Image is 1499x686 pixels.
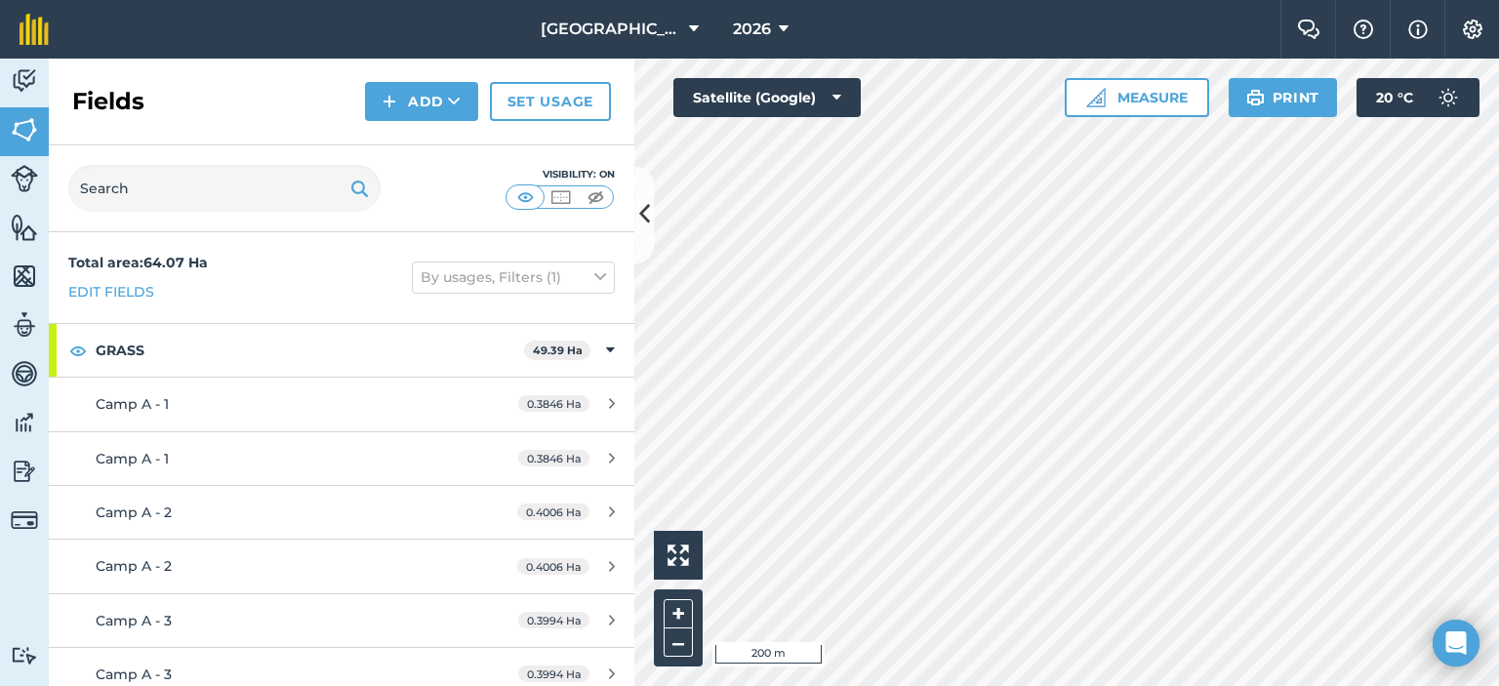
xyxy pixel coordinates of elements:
[383,90,396,113] img: svg+xml;base64,PHN2ZyB4bWxucz0iaHR0cDovL3d3dy53My5vcmcvMjAwMC9zdmciIHdpZHRoPSIxNCIgaGVpZ2h0PSIyNC...
[96,557,172,575] span: Camp A - 2
[1461,20,1484,39] img: A cog icon
[1376,78,1413,117] span: 20 ° C
[68,281,154,303] a: Edit fields
[49,486,634,539] a: Camp A - 20.4006 Ha
[412,262,615,293] button: By usages, Filters (1)
[69,339,87,362] img: svg+xml;base64,PHN2ZyB4bWxucz0iaHR0cDovL3d3dy53My5vcmcvMjAwMC9zdmciIHdpZHRoPSIxOCIgaGVpZ2h0PSIyNC...
[11,213,38,242] img: svg+xml;base64,PHN2ZyB4bWxucz0iaHR0cDovL3d3dy53My5vcmcvMjAwMC9zdmciIHdpZHRoPSI1NiIgaGVpZ2h0PSI2MC...
[96,504,172,521] span: Camp A - 2
[1086,88,1106,107] img: Ruler icon
[72,86,144,117] h2: Fields
[11,457,38,486] img: svg+xml;base64,PD94bWwgdmVyc2lvbj0iMS4wIiBlbmNvZGluZz0idXRmLTgiPz4KPCEtLSBHZW5lcmF0b3I6IEFkb2JlIE...
[1065,78,1209,117] button: Measure
[584,187,608,207] img: svg+xml;base64,PHN2ZyB4bWxucz0iaHR0cDovL3d3dy53My5vcmcvMjAwMC9zdmciIHdpZHRoPSI1MCIgaGVpZ2h0PSI0MC...
[1433,620,1479,666] div: Open Intercom Messenger
[506,167,615,182] div: Visibility: On
[20,14,49,45] img: fieldmargin Logo
[733,18,771,41] span: 2026
[11,359,38,388] img: svg+xml;base64,PD94bWwgdmVyc2lvbj0iMS4wIiBlbmNvZGluZz0idXRmLTgiPz4KPCEtLSBHZW5lcmF0b3I6IEFkb2JlIE...
[11,66,38,96] img: svg+xml;base64,PD94bWwgdmVyc2lvbj0iMS4wIiBlbmNvZGluZz0idXRmLTgiPz4KPCEtLSBHZW5lcmF0b3I6IEFkb2JlIE...
[350,177,369,200] img: svg+xml;base64,PHN2ZyB4bWxucz0iaHR0cDovL3d3dy53My5vcmcvMjAwMC9zdmciIHdpZHRoPSIxOSIgaGVpZ2h0PSIyNC...
[49,540,634,592] a: Camp A - 20.4006 Ha
[1352,20,1375,39] img: A question mark icon
[518,666,589,682] span: 0.3994 Ha
[1246,86,1265,109] img: svg+xml;base64,PHN2ZyB4bWxucz0iaHR0cDovL3d3dy53My5vcmcvMjAwMC9zdmciIHdpZHRoPSIxOSIgaGVpZ2h0PSIyNC...
[517,558,589,575] span: 0.4006 Ha
[490,82,611,121] a: Set usage
[11,115,38,144] img: svg+xml;base64,PHN2ZyB4bWxucz0iaHR0cDovL3d3dy53My5vcmcvMjAwMC9zdmciIHdpZHRoPSI1NiIgaGVpZ2h0PSI2MC...
[541,18,681,41] span: [GEOGRAPHIC_DATA]
[548,187,573,207] img: svg+xml;base64,PHN2ZyB4bWxucz0iaHR0cDovL3d3dy53My5vcmcvMjAwMC9zdmciIHdpZHRoPSI1MCIgaGVpZ2h0PSI0MC...
[11,262,38,291] img: svg+xml;base64,PHN2ZyB4bWxucz0iaHR0cDovL3d3dy53My5vcmcvMjAwMC9zdmciIHdpZHRoPSI1NiIgaGVpZ2h0PSI2MC...
[96,612,172,629] span: Camp A - 3
[518,395,589,412] span: 0.3846 Ha
[664,599,693,628] button: +
[68,254,208,271] strong: Total area : 64.07 Ha
[11,408,38,437] img: svg+xml;base64,PD94bWwgdmVyc2lvbj0iMS4wIiBlbmNvZGluZz0idXRmLTgiPz4KPCEtLSBHZW5lcmF0b3I6IEFkb2JlIE...
[49,594,634,647] a: Camp A - 30.3994 Ha
[1297,20,1320,39] img: Two speech bubbles overlapping with the left bubble in the forefront
[1357,78,1479,117] button: 20 °C
[11,646,38,665] img: svg+xml;base64,PD94bWwgdmVyc2lvbj0iMS4wIiBlbmNvZGluZz0idXRmLTgiPz4KPCEtLSBHZW5lcmF0b3I6IEFkb2JlIE...
[49,378,634,430] a: Camp A - 10.3846 Ha
[96,450,169,467] span: Camp A - 1
[518,612,589,628] span: 0.3994 Ha
[1429,78,1468,117] img: svg+xml;base64,PD94bWwgdmVyc2lvbj0iMS4wIiBlbmNvZGluZz0idXRmLTgiPz4KPCEtLSBHZW5lcmF0b3I6IEFkb2JlIE...
[49,324,634,377] div: GRASS49.39 Ha
[49,432,634,485] a: Camp A - 10.3846 Ha
[365,82,478,121] button: Add
[518,450,589,466] span: 0.3846 Ha
[96,666,172,683] span: Camp A - 3
[533,343,583,357] strong: 49.39 Ha
[517,504,589,520] span: 0.4006 Ha
[668,545,689,566] img: Four arrows, one pointing top left, one top right, one bottom right and the last bottom left
[1408,18,1428,41] img: svg+xml;base64,PHN2ZyB4bWxucz0iaHR0cDovL3d3dy53My5vcmcvMjAwMC9zdmciIHdpZHRoPSIxNyIgaGVpZ2h0PSIxNy...
[11,165,38,192] img: svg+xml;base64,PD94bWwgdmVyc2lvbj0iMS4wIiBlbmNvZGluZz0idXRmLTgiPz4KPCEtLSBHZW5lcmF0b3I6IEFkb2JlIE...
[11,506,38,534] img: svg+xml;base64,PD94bWwgdmVyc2lvbj0iMS4wIiBlbmNvZGluZz0idXRmLTgiPz4KPCEtLSBHZW5lcmF0b3I6IEFkb2JlIE...
[96,395,169,413] span: Camp A - 1
[68,165,381,212] input: Search
[513,187,538,207] img: svg+xml;base64,PHN2ZyB4bWxucz0iaHR0cDovL3d3dy53My5vcmcvMjAwMC9zdmciIHdpZHRoPSI1MCIgaGVpZ2h0PSI0MC...
[96,324,524,377] strong: GRASS
[664,628,693,657] button: –
[673,78,861,117] button: Satellite (Google)
[1229,78,1338,117] button: Print
[11,310,38,340] img: svg+xml;base64,PD94bWwgdmVyc2lvbj0iMS4wIiBlbmNvZGluZz0idXRmLTgiPz4KPCEtLSBHZW5lcmF0b3I6IEFkb2JlIE...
